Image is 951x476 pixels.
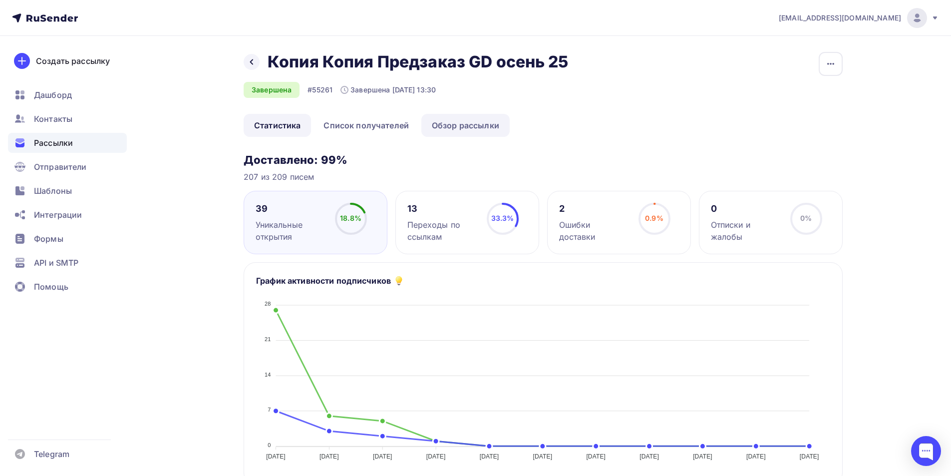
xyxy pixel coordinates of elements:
[426,453,446,460] tspan: [DATE]
[711,219,781,243] div: Отписки и жалобы
[8,157,127,177] a: Отправители
[8,181,127,201] a: Шаблоны
[559,219,630,243] div: Ошибки доставки
[559,203,630,215] div: 2
[586,453,606,460] tspan: [DATE]
[533,453,553,460] tspan: [DATE]
[645,214,663,222] span: 0.9%
[244,153,843,167] h3: Доставлено: 99%
[800,214,812,222] span: 0%
[34,161,87,173] span: Отправители
[373,453,392,460] tspan: [DATE]
[268,407,271,413] tspan: 7
[34,281,68,293] span: Помощь
[34,113,72,125] span: Контакты
[266,453,286,460] tspan: [DATE]
[319,453,339,460] tspan: [DATE]
[480,453,499,460] tspan: [DATE]
[36,55,110,67] div: Создать рассылку
[244,82,300,98] div: Завершена
[34,209,82,221] span: Интеграции
[265,301,271,307] tspan: 28
[256,275,391,287] h5: График активности подписчиков
[340,85,436,95] div: Завершена [DATE] 13:30
[8,229,127,249] a: Формы
[421,114,510,137] a: Обзор рассылки
[256,219,326,243] div: Уникальные открытия
[265,372,271,378] tspan: 14
[8,109,127,129] a: Контакты
[34,89,72,101] span: Дашборд
[340,214,361,222] span: 18.8%
[407,203,478,215] div: 13
[711,203,781,215] div: 0
[34,137,73,149] span: Рассылки
[491,214,514,222] span: 33.3%
[746,453,766,460] tspan: [DATE]
[34,257,78,269] span: API и SMTP
[779,8,939,28] a: [EMAIL_ADDRESS][DOMAIN_NAME]
[256,203,326,215] div: 39
[407,219,478,243] div: Переходы по ссылкам
[244,171,843,183] div: 207 из 209 писем
[244,114,311,137] a: Статистика
[8,133,127,153] a: Рассылки
[268,52,569,72] h2: Копия Копия Предзаказ GD осень 25
[265,336,271,342] tspan: 21
[268,442,271,448] tspan: 0
[34,233,63,245] span: Формы
[34,185,72,197] span: Шаблоны
[313,114,419,137] a: Список получателей
[693,453,712,460] tspan: [DATE]
[800,453,819,460] tspan: [DATE]
[34,448,69,460] span: Telegram
[639,453,659,460] tspan: [DATE]
[8,85,127,105] a: Дашборд
[308,85,332,95] div: #55261
[779,13,901,23] span: [EMAIL_ADDRESS][DOMAIN_NAME]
